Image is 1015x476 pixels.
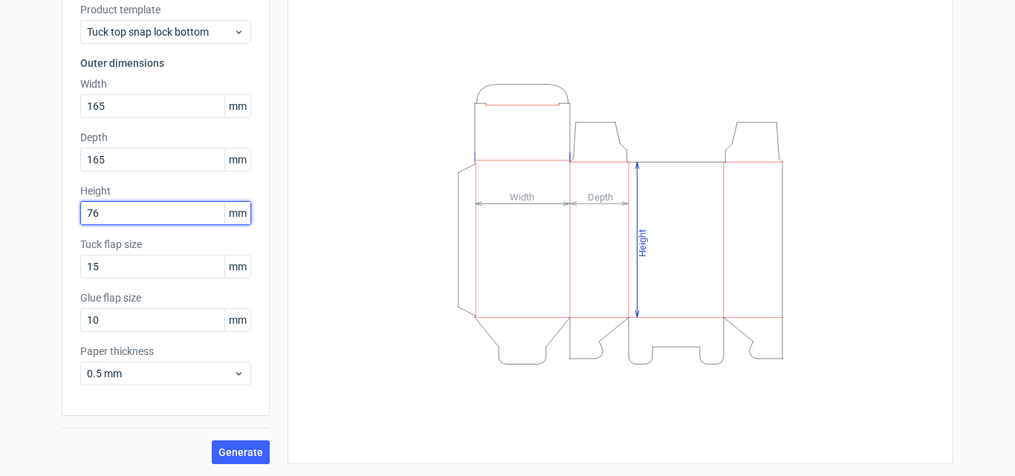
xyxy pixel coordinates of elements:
h3: Outer dimensions [80,56,251,71]
span: Tuck top snap lock bottom [87,25,233,39]
span: 0.5 mm [87,366,233,381]
span: Generate [218,447,263,457]
span: mm [224,309,250,331]
span: mm [224,202,250,224]
span: mm [224,255,250,278]
label: Width [80,76,251,91]
span: mm [224,149,250,171]
tspan: Width [510,191,534,202]
tspan: Height [637,229,648,256]
tspan: Depth [588,191,613,202]
label: Glue flap size [80,290,251,305]
label: Height [80,183,251,198]
label: Tuck flap size [80,237,251,252]
span: mm [224,95,250,117]
label: Product template [80,2,251,17]
button: Generate [212,440,270,464]
label: Paper thickness [80,344,251,359]
label: Depth [80,130,251,145]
